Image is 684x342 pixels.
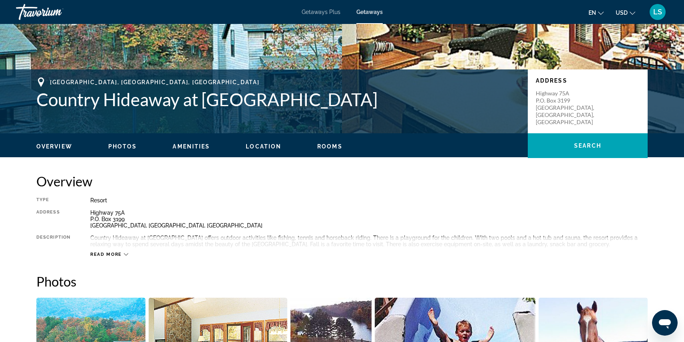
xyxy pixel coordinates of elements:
button: Overview [36,143,72,150]
div: Address [36,210,70,229]
button: Photos [108,143,137,150]
span: USD [616,10,628,16]
button: Search [528,133,648,158]
a: Travorium [16,2,96,22]
p: Address [536,77,640,84]
div: Country Hideaway at [GEOGRAPHIC_DATA] offers outdoor activities like fishing, tennis and horsebac... [90,235,648,247]
button: Rooms [317,143,342,150]
span: Read more [90,252,122,257]
span: Search [574,142,601,149]
button: Change language [589,7,604,18]
h2: Photos [36,273,648,289]
h2: Overview [36,173,648,189]
h1: Country Hideaway at [GEOGRAPHIC_DATA] [36,89,520,110]
button: Amenities [173,143,210,150]
span: LS [653,8,662,16]
div: Resort [90,197,648,204]
button: User Menu [647,4,668,20]
div: Type [36,197,70,204]
button: Read more [90,251,128,257]
span: en [589,10,596,16]
a: Getaways [356,9,383,15]
button: Location [246,143,281,150]
button: Change currency [616,7,635,18]
a: Getaways Plus [302,9,340,15]
p: Highway 75A P.O. Box 3199 [GEOGRAPHIC_DATA], [GEOGRAPHIC_DATA], [GEOGRAPHIC_DATA] [536,90,600,126]
div: Description [36,235,70,247]
span: [GEOGRAPHIC_DATA], [GEOGRAPHIC_DATA], [GEOGRAPHIC_DATA] [50,79,259,85]
iframe: Button to launch messaging window [652,310,678,336]
div: Highway 75A P.O. Box 3199 [GEOGRAPHIC_DATA], [GEOGRAPHIC_DATA], [GEOGRAPHIC_DATA] [90,210,648,229]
